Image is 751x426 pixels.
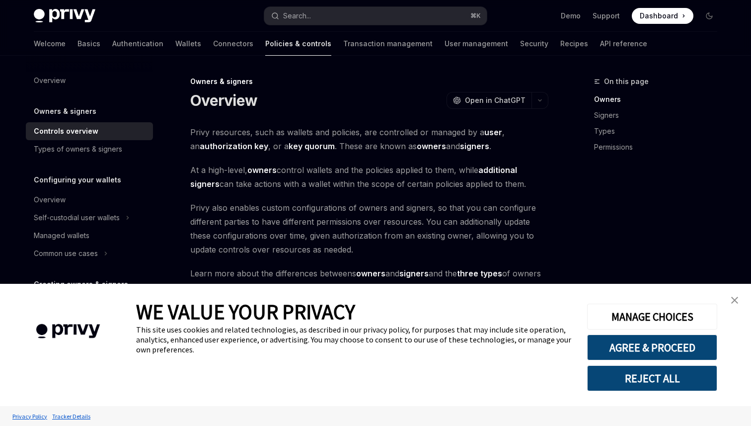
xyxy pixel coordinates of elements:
[15,310,121,353] img: company logo
[77,32,100,56] a: Basics
[34,75,66,86] div: Overview
[399,268,429,279] a: signers
[561,11,581,21] a: Demo
[213,32,253,56] a: Connectors
[600,32,647,56] a: API reference
[731,297,738,304] img: close banner
[457,268,502,279] a: three types
[484,127,502,138] a: user
[520,32,548,56] a: Security
[399,268,429,278] strong: signers
[190,163,548,191] span: At a high-level, control wallets and the policies applied to them, while can take actions with a ...
[594,107,725,123] a: Signers
[594,123,725,139] a: Types
[190,125,548,153] span: Privy resources, such as wallets and policies, are controlled or managed by a , an , or a . These...
[264,7,487,25] button: Search...⌘K
[640,11,678,21] span: Dashboard
[34,9,95,23] img: dark logo
[26,191,153,209] a: Overview
[190,91,257,109] h1: Overview
[26,227,153,245] a: Managed wallets
[356,268,385,278] strong: owners
[587,365,717,391] button: REJECT ALL
[560,32,588,56] a: Recipes
[34,278,128,290] h5: Creating owners & signers
[26,72,153,89] a: Overview
[175,32,201,56] a: Wallets
[190,77,548,86] div: Owners & signers
[604,76,649,87] span: On this page
[445,32,508,56] a: User management
[283,10,311,22] div: Search...
[34,248,98,259] div: Common use cases
[34,143,122,155] div: Types of owners & signers
[136,299,355,325] span: WE VALUE YOUR PRIVACY
[457,268,502,278] strong: three types
[34,194,66,206] div: Overview
[465,95,526,105] span: Open in ChatGPT
[26,122,153,140] a: Controls overview
[484,127,502,137] strong: user
[34,212,120,224] div: Self-custodial user wallets
[34,230,89,242] div: Managed wallets
[593,11,620,21] a: Support
[265,32,331,56] a: Policies & controls
[247,165,277,175] strong: owners
[10,408,50,425] a: Privacy Policy
[460,141,489,151] strong: signers
[725,290,745,310] a: close banner
[289,141,335,152] a: key quorum
[136,325,572,354] div: This site uses cookies and related technologies, as described in our privacy policy, for purposes...
[34,105,96,117] h5: Owners & signers
[417,141,446,151] strong: owners
[112,32,163,56] a: Authentication
[34,125,98,137] div: Controls overview
[447,92,531,109] button: Open in ChatGPT
[701,8,717,24] button: Toggle dark mode
[343,32,433,56] a: Transaction management
[200,141,268,152] a: authorization key
[356,268,385,279] a: owners
[34,174,121,186] h5: Configuring your wallets
[34,32,66,56] a: Welcome
[587,335,717,360] button: AGREE & PROCEED
[632,8,693,24] a: Dashboard
[26,140,153,158] a: Types of owners & signers
[190,201,548,256] span: Privy also enables custom configurations of owners and signers, so that you can configure differe...
[470,12,481,20] span: ⌘ K
[50,408,93,425] a: Tracker Details
[587,304,717,330] button: MANAGE CHOICES
[594,139,725,155] a: Permissions
[594,91,725,107] a: Owners
[190,266,548,294] span: Learn more about the differences betweens and and the of owners and signers.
